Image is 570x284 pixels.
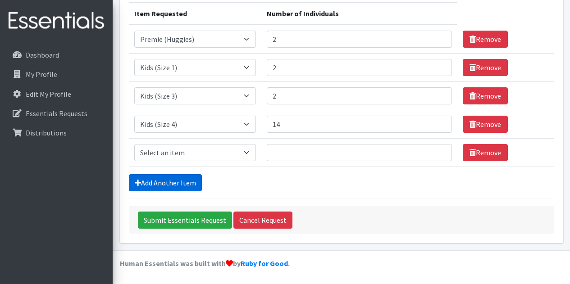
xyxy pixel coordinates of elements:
img: HumanEssentials [4,6,109,36]
p: Distributions [26,128,67,137]
a: Distributions [4,124,109,142]
th: Number of Individuals [261,3,457,25]
p: Dashboard [26,50,59,59]
p: Essentials Requests [26,109,87,118]
a: Dashboard [4,46,109,64]
a: Edit My Profile [4,85,109,103]
a: Remove [463,87,508,104]
input: Submit Essentials Request [138,212,232,229]
a: Cancel Request [233,212,292,229]
th: Item Requested [129,3,261,25]
strong: Human Essentials was built with by . [120,259,290,268]
a: Remove [463,59,508,76]
a: Remove [463,31,508,48]
p: My Profile [26,70,57,79]
a: Essentials Requests [4,104,109,122]
a: Add Another Item [129,174,202,191]
a: Remove [463,144,508,161]
p: Edit My Profile [26,90,71,99]
a: Remove [463,116,508,133]
a: My Profile [4,65,109,83]
a: Ruby for Good [241,259,288,268]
